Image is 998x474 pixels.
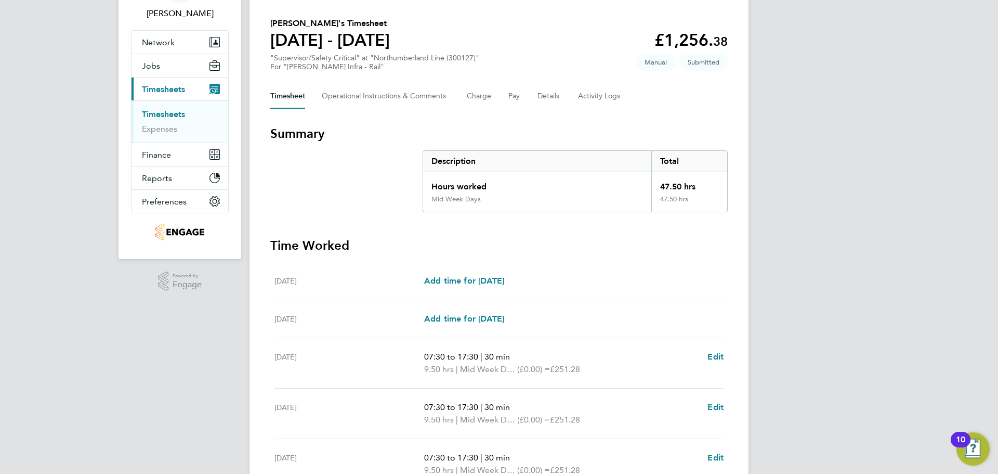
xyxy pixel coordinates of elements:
span: 9.50 hrs [424,364,454,374]
button: Activity Logs [578,84,622,109]
span: Mid Week Days [460,363,517,376]
div: 47.50 hrs [651,195,727,212]
span: | [480,352,482,362]
div: Hours worked [423,172,651,195]
span: Jobs [142,61,160,71]
button: Details [537,84,561,109]
span: Edit [707,453,724,463]
div: [DATE] [274,401,424,426]
span: (£0.00) = [517,415,550,425]
span: £251.28 [550,364,580,374]
div: 47.50 hrs [651,172,727,195]
span: Reports [142,173,172,183]
a: Go to home page [131,224,229,240]
h3: Summary [270,125,728,142]
span: This timesheet is Submitted. [679,54,728,71]
a: Edit [707,452,724,464]
span: Lee Garrity [131,7,229,20]
div: 10 [956,440,965,453]
span: | [456,415,458,425]
div: [DATE] [274,351,424,376]
a: Add time for [DATE] [424,275,504,287]
button: Timesheet [270,84,305,109]
span: | [480,453,482,463]
span: Engage [173,280,202,289]
a: Powered byEngage [158,272,202,291]
span: | [456,364,458,374]
a: Expenses [142,124,177,134]
span: 07:30 to 17:30 [424,352,478,362]
button: Network [132,31,228,54]
span: 07:30 to 17:30 [424,453,478,463]
span: Add time for [DATE] [424,276,504,286]
span: 30 min [484,453,510,463]
button: Open Resource Center, 10 new notifications [956,432,990,466]
button: Operational Instructions & Comments [322,84,450,109]
span: (£0.00) = [517,364,550,374]
span: 07:30 to 17:30 [424,402,478,412]
span: £251.28 [550,415,580,425]
span: | [480,402,482,412]
button: Finance [132,143,228,166]
h2: [PERSON_NAME]'s Timesheet [270,17,390,30]
div: [DATE] [274,275,424,287]
span: Powered by [173,272,202,280]
span: Timesheets [142,84,185,94]
app-decimal: £1,256. [654,30,728,50]
span: Network [142,37,175,47]
span: 30 min [484,352,510,362]
div: "Supervisor/Safety Critical" at "Northumberland Line (300127)" [270,54,479,71]
span: Preferences [142,197,187,207]
a: Timesheets [142,109,185,119]
button: Timesheets [132,78,228,100]
a: Add time for [DATE] [424,313,504,325]
div: Summary [423,150,728,212]
img: tribuildsolutions-logo-retina.png [155,224,204,240]
div: For "[PERSON_NAME] Infra - Rail" [270,62,479,71]
button: Preferences [132,190,228,213]
span: Edit [707,402,724,412]
span: 30 min [484,402,510,412]
button: Jobs [132,54,228,77]
span: Add time for [DATE] [424,314,504,324]
button: Pay [508,84,521,109]
div: Mid Week Days [431,195,481,203]
span: Mid Week Days [460,414,517,426]
button: Reports [132,166,228,189]
span: This timesheet was manually created. [636,54,675,71]
div: Timesheets [132,100,228,143]
span: Finance [142,150,171,160]
h3: Time Worked [270,237,728,254]
div: Total [651,151,727,172]
button: Charge [467,84,492,109]
div: [DATE] [274,313,424,325]
span: Edit [707,352,724,362]
h1: [DATE] - [DATE] [270,30,390,50]
a: Edit [707,401,724,414]
span: 38 [713,34,728,49]
a: Edit [707,351,724,363]
span: 9.50 hrs [424,415,454,425]
div: Description [423,151,651,172]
